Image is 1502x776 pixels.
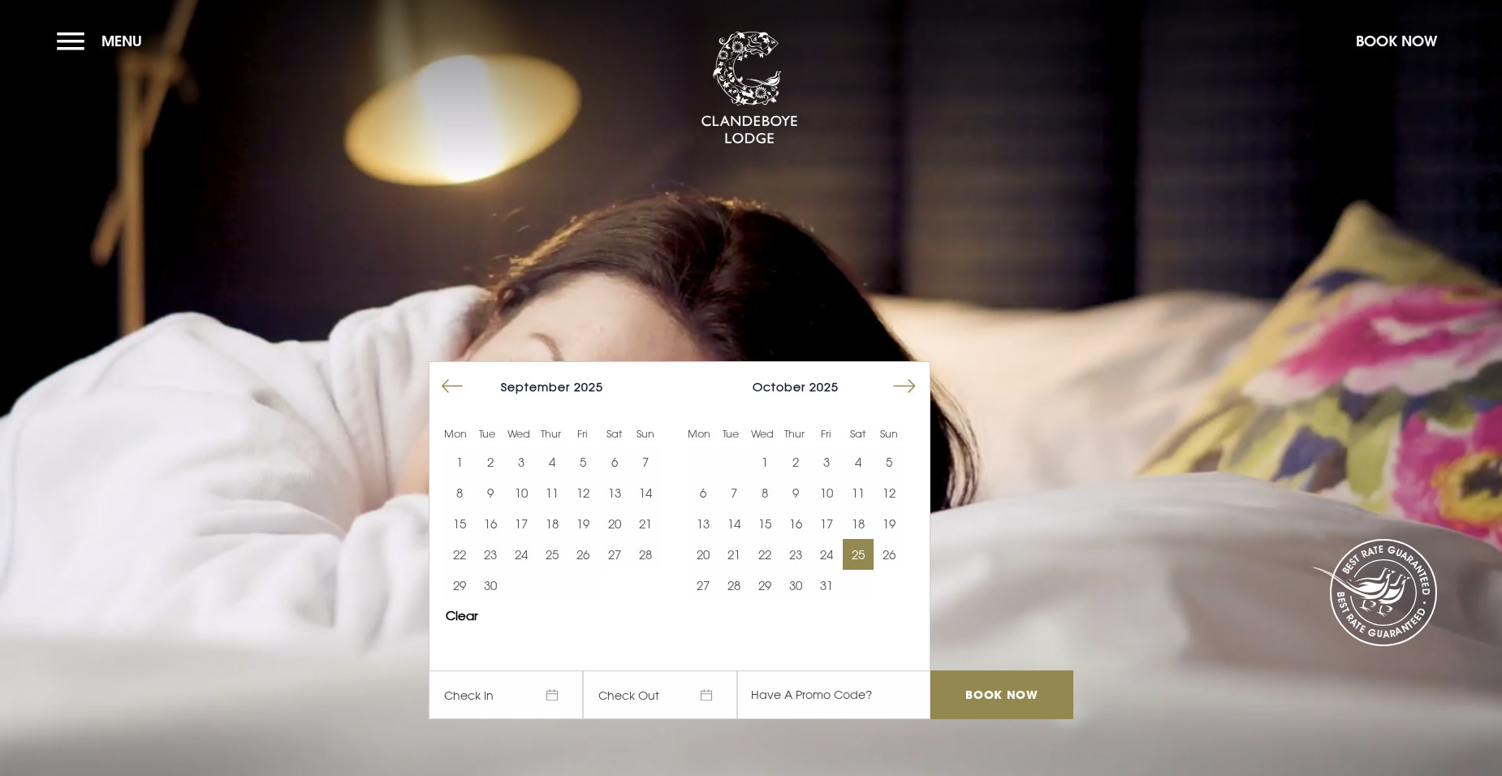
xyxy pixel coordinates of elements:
[568,477,598,508] td: Choose Friday, September 12, 2025 as your start date.
[537,446,568,477] button: 4
[780,539,811,570] button: 23
[780,446,811,477] td: Choose Thursday, October 2, 2025 as your start date.
[843,477,874,508] button: 11
[475,446,506,477] button: 2
[874,477,904,508] td: Choose Sunday, October 12, 2025 as your start date.
[719,508,749,539] td: Choose Tuesday, October 14, 2025 as your start date.
[475,477,506,508] td: Choose Tuesday, September 9, 2025 as your start date.
[780,508,811,539] button: 16
[444,570,475,601] td: Choose Monday, September 29, 2025 as your start date.
[475,508,506,539] button: 16
[568,446,598,477] td: Choose Friday, September 5, 2025 as your start date.
[568,508,598,539] td: Choose Friday, September 19, 2025 as your start date.
[506,508,537,539] button: 17
[506,446,537,477] td: Choose Wednesday, September 3, 2025 as your start date.
[444,477,475,508] button: 8
[753,380,805,394] span: October
[630,446,661,477] button: 7
[101,32,142,50] span: Menu
[599,477,630,508] td: Choose Saturday, September 13, 2025 as your start date.
[568,508,598,539] button: 19
[444,539,475,570] td: Choose Monday, September 22, 2025 as your start date.
[843,539,874,570] button: 25
[630,539,661,570] td: Choose Sunday, September 28, 2025 as your start date.
[719,508,749,539] button: 14
[574,380,603,394] span: 2025
[749,570,780,601] td: Choose Wednesday, October 29, 2025 as your start date.
[749,477,780,508] button: 8
[749,539,780,570] button: 22
[719,539,749,570] td: Choose Tuesday, October 21, 2025 as your start date.
[749,508,780,539] button: 15
[568,539,598,570] td: Choose Friday, September 26, 2025 as your start date.
[780,477,811,508] button: 9
[811,539,842,570] td: Choose Friday, October 24, 2025 as your start date.
[446,610,478,622] button: Clear
[811,446,842,477] button: 3
[780,539,811,570] td: Choose Thursday, October 23, 2025 as your start date.
[537,477,568,508] td: Choose Thursday, September 11, 2025 as your start date.
[749,477,780,508] td: Choose Wednesday, October 8, 2025 as your start date.
[475,570,506,601] button: 30
[599,446,630,477] button: 6
[537,539,568,570] button: 25
[749,539,780,570] td: Choose Wednesday, October 22, 2025 as your start date.
[568,539,598,570] button: 26
[874,508,904,539] button: 19
[429,670,583,719] span: Check In
[811,508,842,539] button: 17
[811,570,842,601] button: 31
[874,539,904,570] button: 26
[843,446,874,477] td: Choose Saturday, October 4, 2025 as your start date.
[599,508,630,539] td: Choose Saturday, September 20, 2025 as your start date.
[568,477,598,508] button: 12
[599,508,630,539] button: 20
[719,477,749,508] button: 7
[506,539,537,570] td: Choose Wednesday, September 24, 2025 as your start date.
[749,446,780,477] button: 1
[475,477,506,508] button: 9
[599,539,630,570] button: 27
[688,508,719,539] button: 13
[475,570,506,601] td: Choose Tuesday, September 30, 2025 as your start date.
[874,446,904,477] td: Choose Sunday, October 5, 2025 as your start date.
[874,477,904,508] button: 12
[444,570,475,601] button: 29
[688,508,719,539] td: Choose Monday, October 13, 2025 as your start date.
[537,477,568,508] button: 11
[501,380,570,394] span: September
[811,570,842,601] td: Choose Friday, October 31, 2025 as your start date.
[630,477,661,508] button: 14
[688,477,719,508] td: Choose Monday, October 6, 2025 as your start date.
[537,508,568,539] button: 18
[444,477,475,508] td: Choose Monday, September 8, 2025 as your start date.
[780,446,811,477] button: 2
[811,477,842,508] button: 10
[874,508,904,539] td: Choose Sunday, October 19, 2025 as your start date.
[506,539,537,570] button: 24
[811,446,842,477] td: Choose Friday, October 3, 2025 as your start date.
[630,508,661,539] td: Choose Sunday, September 21, 2025 as your start date.
[874,539,904,570] td: Choose Sunday, October 26, 2025 as your start date.
[780,477,811,508] td: Choose Thursday, October 9, 2025 as your start date.
[874,446,904,477] button: 5
[688,539,719,570] button: 20
[444,508,475,539] td: Choose Monday, September 15, 2025 as your start date.
[701,32,798,145] img: Clandeboye Lodge
[506,508,537,539] td: Choose Wednesday, September 17, 2025 as your start date.
[444,446,475,477] button: 1
[719,477,749,508] td: Choose Tuesday, October 7, 2025 as your start date.
[475,508,506,539] td: Choose Tuesday, September 16, 2025 as your start date.
[506,446,537,477] button: 3
[843,446,874,477] button: 4
[475,539,506,570] td: Choose Tuesday, September 23, 2025 as your start date.
[475,539,506,570] button: 23
[780,508,811,539] td: Choose Thursday, October 16, 2025 as your start date.
[749,508,780,539] td: Choose Wednesday, October 15, 2025 as your start date.
[737,670,930,719] input: Have A Promo Code?
[811,477,842,508] td: Choose Friday, October 10, 2025 as your start date.
[568,446,598,477] button: 5
[599,477,630,508] button: 13
[537,508,568,539] td: Choose Thursday, September 18, 2025 as your start date.
[583,670,737,719] span: Check Out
